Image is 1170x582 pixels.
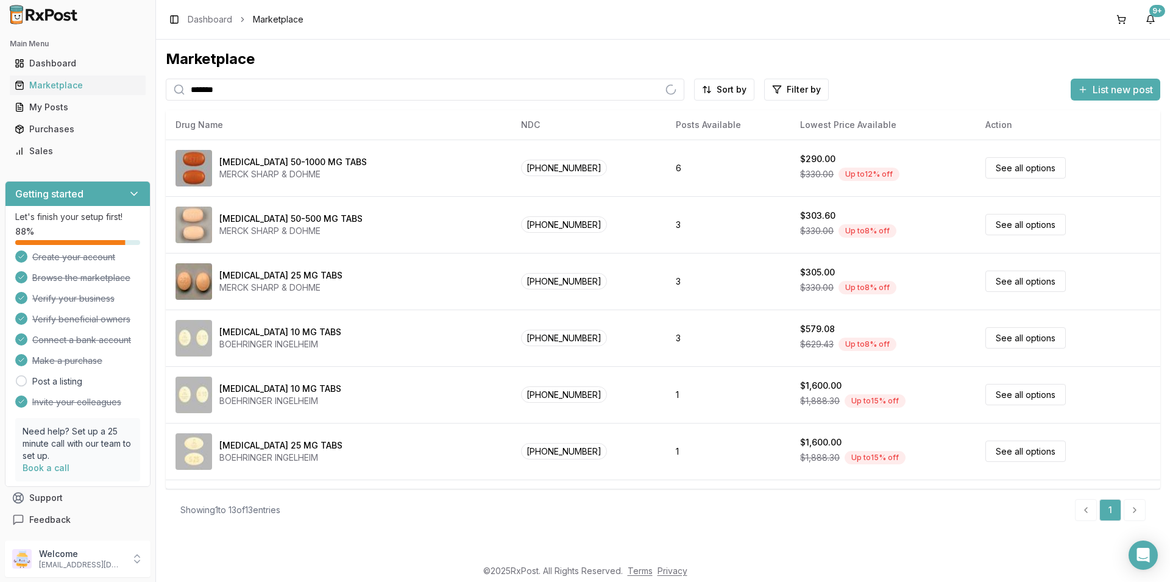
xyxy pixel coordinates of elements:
[800,452,840,464] span: $1,888.30
[1129,541,1158,570] div: Open Intercom Messenger
[12,549,32,569] img: User avatar
[666,480,790,536] td: 9
[29,514,71,526] span: Feedback
[219,225,363,237] div: MERCK SHARP & DOHME
[985,384,1066,405] a: See all options
[5,54,151,73] button: Dashboard
[10,96,146,118] a: My Posts
[219,156,367,168] div: [MEDICAL_DATA] 50-1000 MG TABS
[32,334,131,346] span: Connect a bank account
[175,377,212,413] img: Jardiance 10 MG TABS
[985,271,1066,292] a: See all options
[976,110,1160,140] th: Action
[521,386,607,403] span: [PHONE_NUMBER]
[985,157,1066,179] a: See all options
[219,269,342,282] div: [MEDICAL_DATA] 25 MG TABS
[838,224,896,238] div: Up to 8 % off
[5,5,83,24] img: RxPost Logo
[5,76,151,95] button: Marketplace
[253,13,303,26] span: Marketplace
[166,49,1160,69] div: Marketplace
[15,123,141,135] div: Purchases
[666,366,790,423] td: 1
[800,282,834,294] span: $330.00
[32,251,115,263] span: Create your account
[800,168,834,180] span: $330.00
[175,263,212,300] img: Januvia 25 MG TABS
[717,83,746,96] span: Sort by
[219,452,342,464] div: BOEHRINGER INGELHEIM
[985,214,1066,235] a: See all options
[5,509,151,531] button: Feedback
[219,168,367,180] div: MERCK SHARP & DOHME
[800,210,835,222] div: $303.60
[166,110,511,140] th: Drug Name
[23,425,133,462] p: Need help? Set up a 25 minute call with our team to set up.
[666,196,790,253] td: 3
[764,79,829,101] button: Filter by
[15,211,140,223] p: Let's finish your setup first!
[1093,82,1153,97] span: List new post
[39,560,124,570] p: [EMAIL_ADDRESS][DOMAIN_NAME]
[10,140,146,162] a: Sales
[694,79,754,101] button: Sort by
[666,310,790,366] td: 3
[985,327,1066,349] a: See all options
[845,451,906,464] div: Up to 15 % off
[15,186,83,201] h3: Getting started
[175,207,212,243] img: Janumet 50-500 MG TABS
[628,566,653,576] a: Terms
[32,313,130,325] span: Verify beneficial owners
[521,330,607,346] span: [PHONE_NUMBER]
[845,394,906,408] div: Up to 15 % off
[521,160,607,176] span: [PHONE_NUMBER]
[521,216,607,233] span: [PHONE_NUMBER]
[219,282,342,294] div: MERCK SHARP & DOHME
[1141,10,1160,29] button: 9+
[790,110,976,140] th: Lowest Price Available
[32,293,115,305] span: Verify your business
[188,13,303,26] nav: breadcrumb
[1071,79,1160,101] button: List new post
[10,74,146,96] a: Marketplace
[5,98,151,117] button: My Posts
[800,323,835,335] div: $579.08
[32,375,82,388] a: Post a listing
[219,338,341,350] div: BOEHRINGER INGELHEIM
[32,272,130,284] span: Browse the marketplace
[666,140,790,196] td: 6
[5,487,151,509] button: Support
[15,57,141,69] div: Dashboard
[1149,5,1165,17] div: 9+
[219,395,341,407] div: BOEHRINGER INGELHEIM
[1075,499,1146,521] nav: pagination
[15,145,141,157] div: Sales
[511,110,666,140] th: NDC
[800,225,834,237] span: $330.00
[985,441,1066,462] a: See all options
[666,110,790,140] th: Posts Available
[219,383,341,395] div: [MEDICAL_DATA] 10 MG TABS
[800,380,842,392] div: $1,600.00
[1099,499,1121,521] a: 1
[219,439,342,452] div: [MEDICAL_DATA] 25 MG TABS
[800,338,834,350] span: $629.43
[838,168,899,181] div: Up to 12 % off
[800,266,835,279] div: $305.00
[10,52,146,74] a: Dashboard
[15,79,141,91] div: Marketplace
[15,225,34,238] span: 88 %
[32,396,121,408] span: Invite your colleagues
[175,320,212,357] img: Jardiance 10 MG TABS
[838,338,896,351] div: Up to 8 % off
[219,213,363,225] div: [MEDICAL_DATA] 50-500 MG TABS
[666,423,790,480] td: 1
[800,395,840,407] span: $1,888.30
[658,566,687,576] a: Privacy
[39,548,124,560] p: Welcome
[800,436,842,449] div: $1,600.00
[175,433,212,470] img: Jardiance 25 MG TABS
[521,443,607,460] span: [PHONE_NUMBER]
[5,119,151,139] button: Purchases
[188,13,232,26] a: Dashboard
